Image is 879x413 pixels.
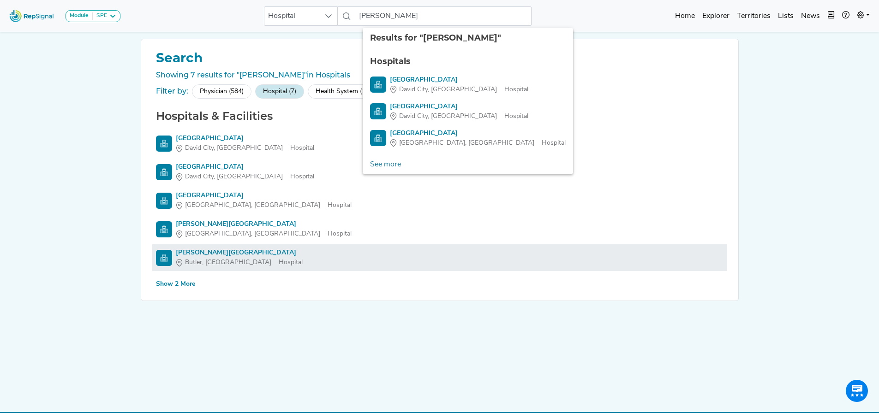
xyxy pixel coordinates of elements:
[824,7,838,25] button: Intel Book
[671,7,699,25] a: Home
[185,229,320,239] span: [GEOGRAPHIC_DATA], [GEOGRAPHIC_DATA]
[156,86,188,97] div: Filter by:
[733,7,774,25] a: Territories
[176,172,314,182] div: Hospital
[370,102,566,121] a: [GEOGRAPHIC_DATA]David City, [GEOGRAPHIC_DATA]Hospital
[176,162,314,172] div: [GEOGRAPHIC_DATA]
[390,112,528,121] div: Hospital
[152,50,727,66] h1: Search
[70,13,89,18] strong: Module
[176,191,352,201] div: [GEOGRAPHIC_DATA]
[156,279,195,289] div: Show 2 More
[390,138,566,148] div: Hospital
[307,71,350,79] span: in Hospitals
[176,143,314,153] div: Hospital
[152,70,727,81] div: Showing 7 results for "[PERSON_NAME]"
[176,219,352,229] div: [PERSON_NAME][GEOGRAPHIC_DATA]
[390,75,528,85] div: [GEOGRAPHIC_DATA]
[399,85,497,94] span: David City, [GEOGRAPHIC_DATA]
[370,130,386,146] img: Hospital Search Icon
[156,193,172,209] img: Hospital Search Icon
[363,125,573,152] li: Butler County Medical Center
[363,98,573,125] li: Butler County Health Care Center
[390,102,528,112] div: [GEOGRAPHIC_DATA]
[156,136,172,152] img: Hospital Search Icon
[370,77,386,93] img: Hospital Search Icon
[370,33,501,43] span: Results for "[PERSON_NAME]"
[176,258,303,267] div: Hospital
[370,129,566,148] a: [GEOGRAPHIC_DATA][GEOGRAPHIC_DATA], [GEOGRAPHIC_DATA]Hospital
[192,84,251,99] div: Physician (584)
[152,110,727,123] h2: Hospitals & Facilities
[66,10,120,22] button: ModuleSPE
[156,162,724,182] a: [GEOGRAPHIC_DATA]David City, [GEOGRAPHIC_DATA]Hospital
[390,85,528,94] div: Hospital
[264,7,320,25] span: Hospital
[185,201,320,210] span: [GEOGRAPHIC_DATA], [GEOGRAPHIC_DATA]
[176,201,352,210] div: Hospital
[156,134,724,153] a: [GEOGRAPHIC_DATA]David City, [GEOGRAPHIC_DATA]Hospital
[797,7,824,25] a: News
[699,7,733,25] a: Explorer
[185,258,271,267] span: Butler, [GEOGRAPHIC_DATA]
[390,129,566,138] div: [GEOGRAPHIC_DATA]
[93,12,107,20] div: SPE
[774,7,797,25] a: Lists
[255,84,304,99] div: Hospital (7)
[185,143,283,153] span: David City, [GEOGRAPHIC_DATA]
[156,191,724,210] a: [GEOGRAPHIC_DATA][GEOGRAPHIC_DATA], [GEOGRAPHIC_DATA]Hospital
[363,71,573,98] li: Butler County Health Care Center
[370,75,566,94] a: [GEOGRAPHIC_DATA]David City, [GEOGRAPHIC_DATA]Hospital
[370,103,386,119] img: Hospital Search Icon
[176,229,352,239] div: Hospital
[355,6,532,26] input: Search a hospital
[185,172,283,182] span: David City, [GEOGRAPHIC_DATA]
[308,84,375,99] div: Health System (1)
[370,55,566,68] div: Hospitals
[399,138,534,148] span: [GEOGRAPHIC_DATA], [GEOGRAPHIC_DATA]
[156,250,172,266] img: Hospital Search Icon
[363,155,408,174] a: See more
[156,221,172,237] img: Hospital Search Icon
[156,219,724,239] a: [PERSON_NAME][GEOGRAPHIC_DATA][GEOGRAPHIC_DATA], [GEOGRAPHIC_DATA]Hospital
[156,164,172,180] img: Hospital Search Icon
[176,134,314,143] div: [GEOGRAPHIC_DATA]
[399,112,497,121] span: David City, [GEOGRAPHIC_DATA]
[156,248,724,267] a: [PERSON_NAME][GEOGRAPHIC_DATA]Butler, [GEOGRAPHIC_DATA]Hospital
[176,248,303,258] div: [PERSON_NAME][GEOGRAPHIC_DATA]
